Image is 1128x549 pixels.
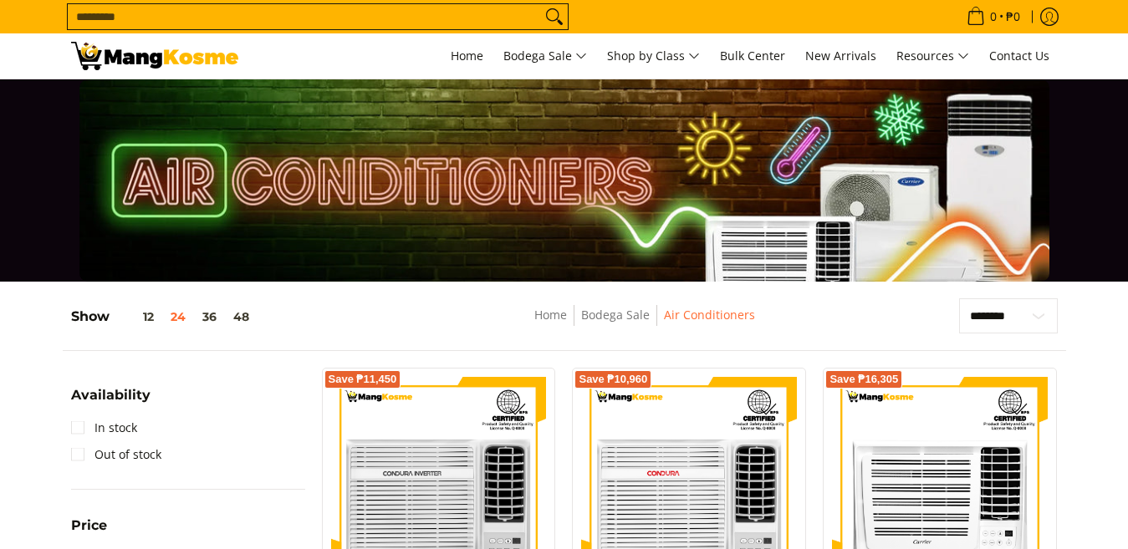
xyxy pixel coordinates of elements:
[495,33,595,79] a: Bodega Sale
[664,307,755,323] a: Air Conditioners
[442,33,492,79] a: Home
[607,46,700,67] span: Shop by Class
[503,46,587,67] span: Bodega Sale
[720,48,785,64] span: Bulk Center
[712,33,794,79] a: Bulk Center
[1003,11,1023,23] span: ₱0
[579,374,647,384] span: Save ₱10,960
[329,374,397,384] span: Save ₱11,450
[797,33,885,79] a: New Arrivals
[162,310,194,323] button: 24
[581,307,650,323] a: Bodega Sale
[71,308,258,325] h5: Show
[981,33,1058,79] a: Contact Us
[194,310,225,323] button: 36
[805,48,876,64] span: New Arrivals
[988,11,999,23] span: 0
[225,310,258,323] button: 48
[541,4,568,29] button: Search
[989,48,1049,64] span: Contact Us
[71,389,151,402] span: Availability
[411,305,876,343] nav: Breadcrumbs
[71,389,151,414] summary: Open
[829,374,898,384] span: Save ₱16,305
[71,519,107,545] summary: Open
[451,48,483,64] span: Home
[599,33,708,79] a: Shop by Class
[71,441,161,468] a: Out of stock
[534,307,567,323] a: Home
[71,42,238,70] img: Bodega Sale Aircon l Mang Kosme: Home Appliances Warehouse Sale | Page 3
[71,414,137,441] a: In stock
[962,8,1025,26] span: •
[255,33,1058,79] nav: Main Menu
[110,310,162,323] button: 12
[888,33,977,79] a: Resources
[896,46,969,67] span: Resources
[71,519,107,532] span: Price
